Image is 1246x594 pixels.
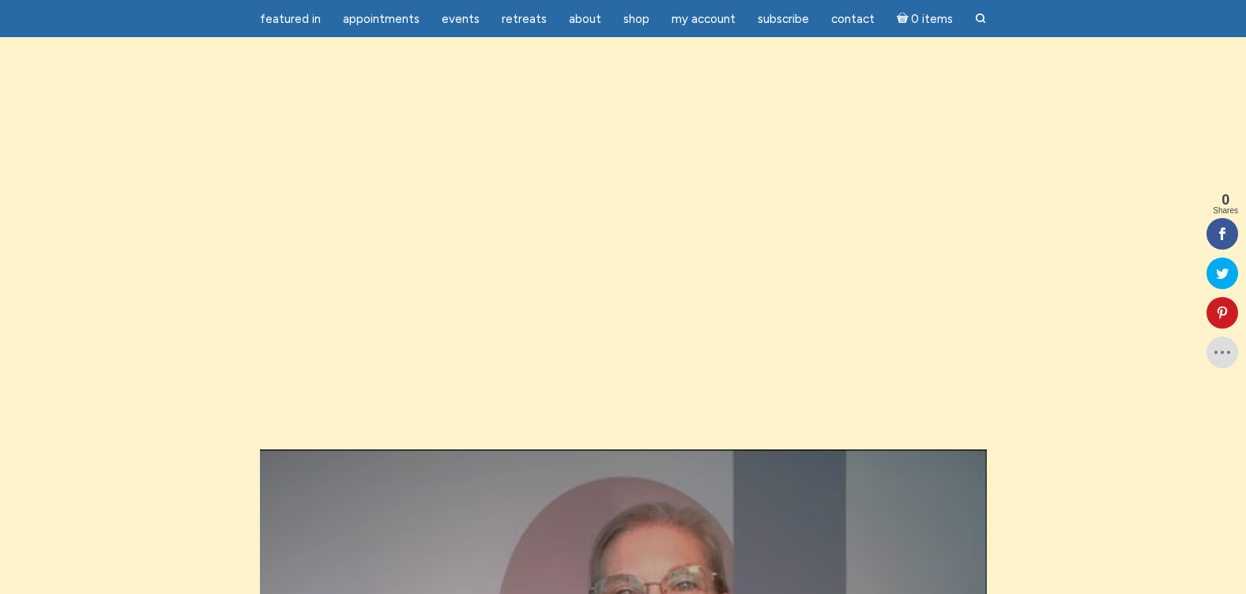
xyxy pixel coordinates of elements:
[250,4,330,35] a: featured in
[492,4,556,35] a: Retreats
[887,2,963,35] a: Cart0 items
[748,4,819,35] a: Subscribe
[662,4,745,35] a: My Account
[897,12,912,26] i: Cart
[333,4,429,35] a: Appointments
[559,4,611,35] a: About
[343,12,420,26] span: Appointments
[442,12,480,26] span: Events
[911,13,953,25] span: 0 items
[672,12,736,26] span: My Account
[502,12,547,26] span: Retreats
[432,4,489,35] a: Events
[614,4,659,35] a: Shop
[1213,193,1238,207] span: 0
[822,4,884,35] a: Contact
[758,12,809,26] span: Subscribe
[569,12,601,26] span: About
[1213,207,1238,215] span: Shares
[831,12,875,26] span: Contact
[260,12,321,26] span: featured in
[623,12,649,26] span: Shop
